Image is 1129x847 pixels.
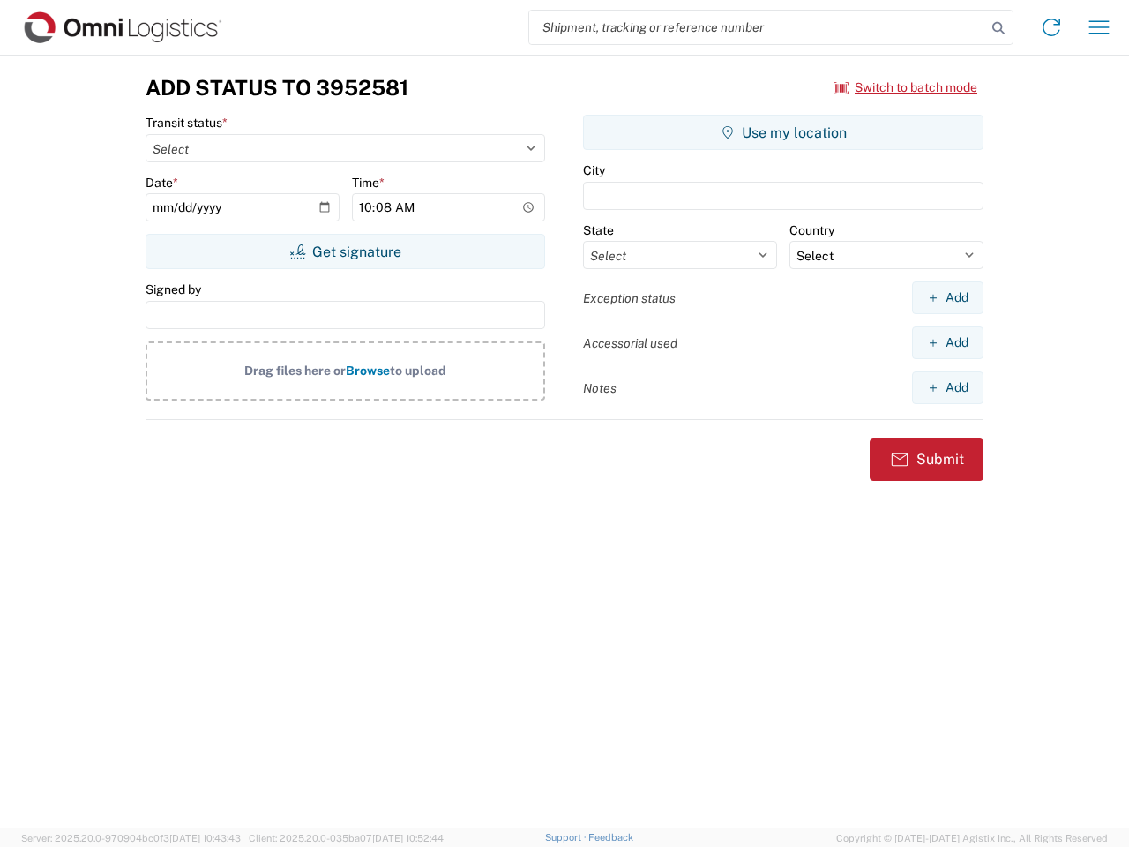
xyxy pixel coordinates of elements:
[583,222,614,238] label: State
[583,290,676,306] label: Exception status
[346,364,390,378] span: Browse
[912,371,983,404] button: Add
[390,364,446,378] span: to upload
[21,833,241,843] span: Server: 2025.20.0-970904bc0f3
[912,281,983,314] button: Add
[146,115,228,131] label: Transit status
[352,175,385,191] label: Time
[146,234,545,269] button: Get signature
[249,833,444,843] span: Client: 2025.20.0-035ba07
[146,75,408,101] h3: Add Status to 3952581
[583,380,617,396] label: Notes
[583,162,605,178] label: City
[372,833,444,843] span: [DATE] 10:52:44
[545,832,589,843] a: Support
[789,222,834,238] label: Country
[836,830,1108,846] span: Copyright © [DATE]-[DATE] Agistix Inc., All Rights Reserved
[583,335,677,351] label: Accessorial used
[912,326,983,359] button: Add
[870,438,983,481] button: Submit
[583,115,983,150] button: Use my location
[588,832,633,843] a: Feedback
[834,73,977,102] button: Switch to batch mode
[146,281,201,297] label: Signed by
[529,11,986,44] input: Shipment, tracking or reference number
[169,833,241,843] span: [DATE] 10:43:43
[244,364,346,378] span: Drag files here or
[146,175,178,191] label: Date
